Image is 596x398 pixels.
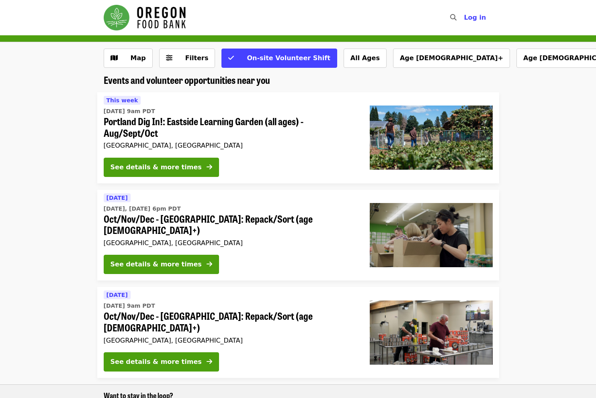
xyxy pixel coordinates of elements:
span: This week [107,97,138,104]
button: All Ages [344,49,387,68]
i: check icon [228,54,234,62]
span: [DATE] [107,292,128,298]
button: Log in [457,10,492,26]
a: See details for "Oct/Nov/Dec - Portland: Repack/Sort (age 16+)" [97,287,499,378]
i: search icon [450,14,457,21]
button: See details & more times [104,352,219,372]
div: [GEOGRAPHIC_DATA], [GEOGRAPHIC_DATA] [104,337,357,344]
div: See details & more times [111,357,202,367]
i: map icon [111,54,118,62]
span: Oct/Nov/Dec - [GEOGRAPHIC_DATA]: Repack/Sort (age [DEMOGRAPHIC_DATA]+) [104,310,357,333]
img: Oregon Food Bank - Home [104,5,186,30]
a: See details for "Portland Dig In!: Eastside Learning Garden (all ages) - Aug/Sept/Oct" [97,92,499,183]
time: [DATE] 9am PDT [104,302,155,310]
button: On-site Volunteer Shift [221,49,337,68]
img: Oct/Nov/Dec - Portland: Repack/Sort (age 16+) organized by Oregon Food Bank [370,301,493,365]
div: See details & more times [111,260,202,269]
span: Map [131,54,146,62]
i: arrow-right icon [207,358,212,366]
button: See details & more times [104,158,219,177]
time: [DATE] 9am PDT [104,107,155,116]
button: Show map view [104,49,153,68]
span: [DATE] [107,195,128,201]
i: arrow-right icon [207,260,212,268]
input: Search [461,8,468,27]
i: arrow-right icon [207,163,212,171]
button: Filters (0 selected) [159,49,215,68]
div: See details & more times [111,162,202,172]
span: Portland Dig In!: Eastside Learning Garden (all ages) - Aug/Sept/Oct [104,116,357,139]
button: Age [DEMOGRAPHIC_DATA]+ [393,49,510,68]
img: Oct/Nov/Dec - Portland: Repack/Sort (age 8+) organized by Oregon Food Bank [370,203,493,267]
span: Oct/Nov/Dec - [GEOGRAPHIC_DATA]: Repack/Sort (age [DEMOGRAPHIC_DATA]+) [104,213,357,236]
time: [DATE], [DATE] 6pm PDT [104,205,181,213]
button: See details & more times [104,255,219,274]
div: [GEOGRAPHIC_DATA], [GEOGRAPHIC_DATA] [104,142,357,149]
span: Events and volunteer opportunities near you [104,73,270,87]
span: Filters [185,54,209,62]
i: sliders-h icon [166,54,172,62]
span: Log in [464,14,486,21]
div: [GEOGRAPHIC_DATA], [GEOGRAPHIC_DATA] [104,239,357,247]
img: Portland Dig In!: Eastside Learning Garden (all ages) - Aug/Sept/Oct organized by Oregon Food Bank [370,106,493,170]
span: On-site Volunteer Shift [247,54,330,62]
a: See details for "Oct/Nov/Dec - Portland: Repack/Sort (age 8+)" [97,190,499,281]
